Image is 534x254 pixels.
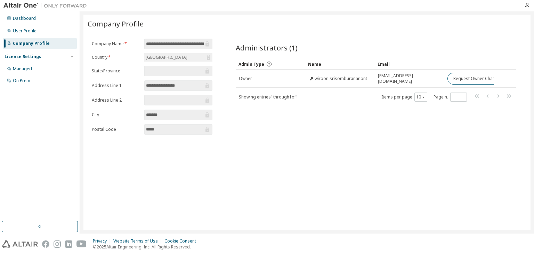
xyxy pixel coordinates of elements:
[2,240,38,248] img: altair_logo.svg
[447,73,506,85] button: Request Owner Change
[13,16,36,21] div: Dashboard
[378,58,442,70] div: Email
[76,240,87,248] img: youtube.svg
[164,238,200,244] div: Cookie Consent
[238,61,264,67] span: Admin Type
[5,54,41,59] div: License Settings
[65,240,72,248] img: linkedin.svg
[416,94,426,100] button: 10
[144,53,212,62] div: [GEOGRAPHIC_DATA]
[92,55,140,60] label: Country
[92,97,140,103] label: Address Line 2
[434,93,467,102] span: Page n.
[92,83,140,88] label: Address Line 1
[315,76,367,81] span: wiroon srisomburananont
[92,68,140,74] label: State/Province
[54,240,61,248] img: instagram.svg
[93,238,113,244] div: Privacy
[88,19,144,29] span: Company Profile
[13,66,32,72] div: Managed
[13,78,30,84] div: On Prem
[239,76,252,81] span: Owner
[239,94,298,100] span: Showing entries 1 through 1 of 1
[42,240,49,248] img: facebook.svg
[145,54,188,61] div: [GEOGRAPHIC_DATA]
[92,112,140,118] label: City
[13,28,37,34] div: User Profile
[113,238,164,244] div: Website Terms of Use
[92,41,140,47] label: Company Name
[13,41,50,46] div: Company Profile
[308,58,372,70] div: Name
[236,43,298,53] span: Administrators (1)
[378,73,441,84] span: [EMAIL_ADDRESS][DOMAIN_NAME]
[381,93,427,102] span: Items per page
[92,127,140,132] label: Postal Code
[3,2,90,9] img: Altair One
[93,244,200,250] p: © 2025 Altair Engineering, Inc. All Rights Reserved.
